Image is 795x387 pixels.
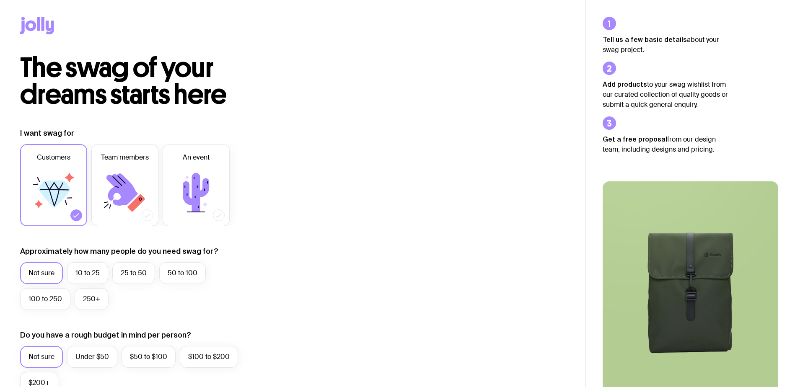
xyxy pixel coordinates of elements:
[20,51,227,111] span: The swag of your dreams starts here
[20,346,63,368] label: Not sure
[20,262,63,284] label: Not sure
[603,134,728,155] p: from our design team, including designs and pricing.
[75,288,109,310] label: 250+
[603,135,667,143] strong: Get a free proposal
[20,330,191,340] label: Do you have a rough budget in mind per person?
[20,288,70,310] label: 100 to 250
[37,152,70,163] span: Customers
[603,36,687,43] strong: Tell us a few basic details
[20,246,218,256] label: Approximately how many people do you need swag for?
[603,34,728,55] p: about your swag project.
[20,128,74,138] label: I want swag for
[101,152,149,163] span: Team members
[122,346,176,368] label: $50 to $100
[67,262,108,284] label: 10 to 25
[112,262,155,284] label: 25 to 50
[67,346,117,368] label: Under $50
[180,346,238,368] label: $100 to $200
[603,79,728,110] p: to your swag wishlist from our curated collection of quality goods or submit a quick general enqu...
[159,262,206,284] label: 50 to 100
[183,152,210,163] span: An event
[603,80,647,88] strong: Add products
